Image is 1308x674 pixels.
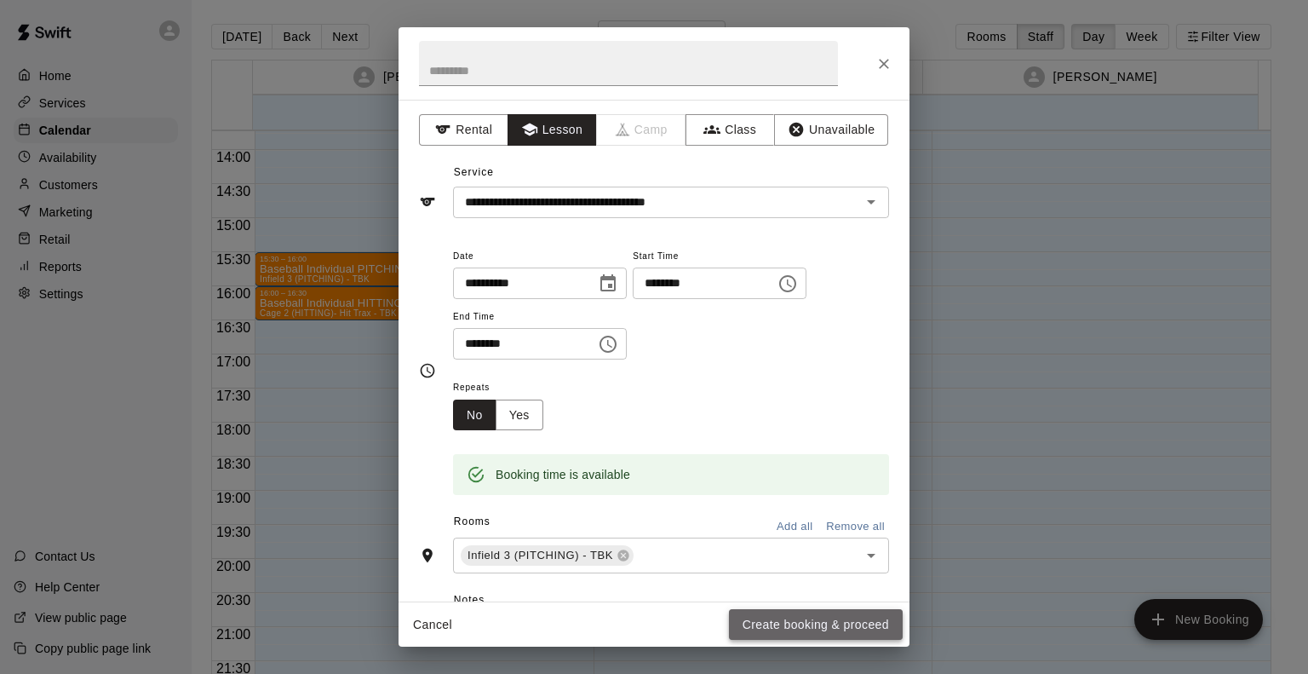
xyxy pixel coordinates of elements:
[591,267,625,301] button: Choose date, selected date is Sep 15, 2025
[419,193,436,210] svg: Service
[454,587,889,614] span: Notes
[597,114,686,146] span: Camps can only be created in the Services page
[633,245,806,268] span: Start Time
[591,327,625,361] button: Choose time, selected time is 5:30 PM
[869,49,899,79] button: Close
[771,267,805,301] button: Choose time, selected time is 5:00 PM
[822,514,889,540] button: Remove all
[453,245,627,268] span: Date
[774,114,888,146] button: Unavailable
[419,362,436,379] svg: Timing
[859,544,883,567] button: Open
[729,609,903,641] button: Create booking & proceed
[767,514,822,540] button: Add all
[453,400,543,431] div: outlined button group
[461,545,634,566] div: Infield 3 (PITCHING) - TBK
[454,166,494,178] span: Service
[419,547,436,564] svg: Rooms
[454,516,490,527] span: Rooms
[453,306,627,329] span: End Time
[496,400,543,431] button: Yes
[419,114,508,146] button: Rental
[859,190,883,214] button: Open
[686,114,775,146] button: Class
[453,377,557,400] span: Repeats
[453,400,496,431] button: No
[496,459,630,490] div: Booking time is available
[461,547,620,564] span: Infield 3 (PITCHING) - TBK
[508,114,597,146] button: Lesson
[405,609,460,641] button: Cancel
